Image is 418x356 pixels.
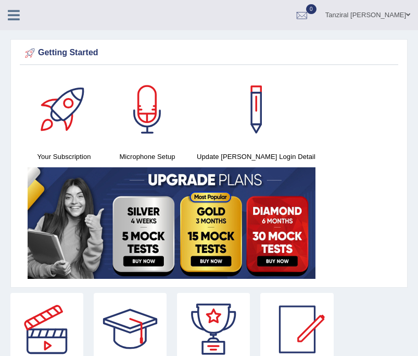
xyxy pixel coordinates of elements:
[28,167,315,279] img: small5.jpg
[22,45,396,61] div: Getting Started
[194,151,318,162] h4: Update [PERSON_NAME] Login Detail
[111,151,184,162] h4: Microphone Setup
[306,4,316,14] span: 0
[28,151,100,162] h4: Your Subscription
